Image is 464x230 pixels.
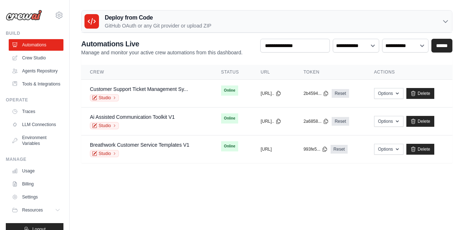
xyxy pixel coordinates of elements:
[22,207,43,213] span: Resources
[406,144,434,155] a: Delete
[9,119,63,130] a: LLM Connections
[90,150,119,157] a: Studio
[221,141,238,151] span: Online
[9,106,63,117] a: Traces
[221,85,238,96] span: Online
[6,10,42,21] img: Logo
[90,114,175,120] a: Ai Assisted Communication Toolkit V1
[332,89,349,98] a: Reset
[9,52,63,64] a: Crew Studio
[9,39,63,51] a: Automations
[221,113,238,124] span: Online
[6,30,63,36] div: Build
[295,65,365,80] th: Token
[374,116,403,127] button: Options
[90,142,189,148] a: Breathwork Customer Service Templates V1
[81,39,243,49] h2: Automations Live
[303,146,328,152] button: 993fe5...
[6,97,63,103] div: Operate
[9,132,63,149] a: Environment Variables
[9,78,63,90] a: Tools & Integrations
[9,178,63,190] a: Billing
[81,65,212,80] th: Crew
[6,156,63,162] div: Manage
[9,65,63,77] a: Agents Repository
[212,65,252,80] th: Status
[331,145,348,154] a: Reset
[303,91,329,96] button: 2b4594...
[105,13,211,22] h3: Deploy from Code
[406,116,434,127] a: Delete
[374,144,403,155] button: Options
[90,86,188,92] a: Customer Support Ticket Management Sy...
[9,191,63,203] a: Settings
[252,65,295,80] th: URL
[81,49,243,56] p: Manage and monitor your active crew automations from this dashboard.
[90,122,119,129] a: Studio
[332,117,349,126] a: Reset
[365,65,452,80] th: Actions
[406,88,434,99] a: Delete
[9,204,63,216] button: Resources
[374,88,403,99] button: Options
[303,118,329,124] button: 2a6858...
[90,94,119,101] a: Studio
[9,165,63,177] a: Usage
[105,22,211,29] p: GitHub OAuth or any Git provider or upload ZIP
